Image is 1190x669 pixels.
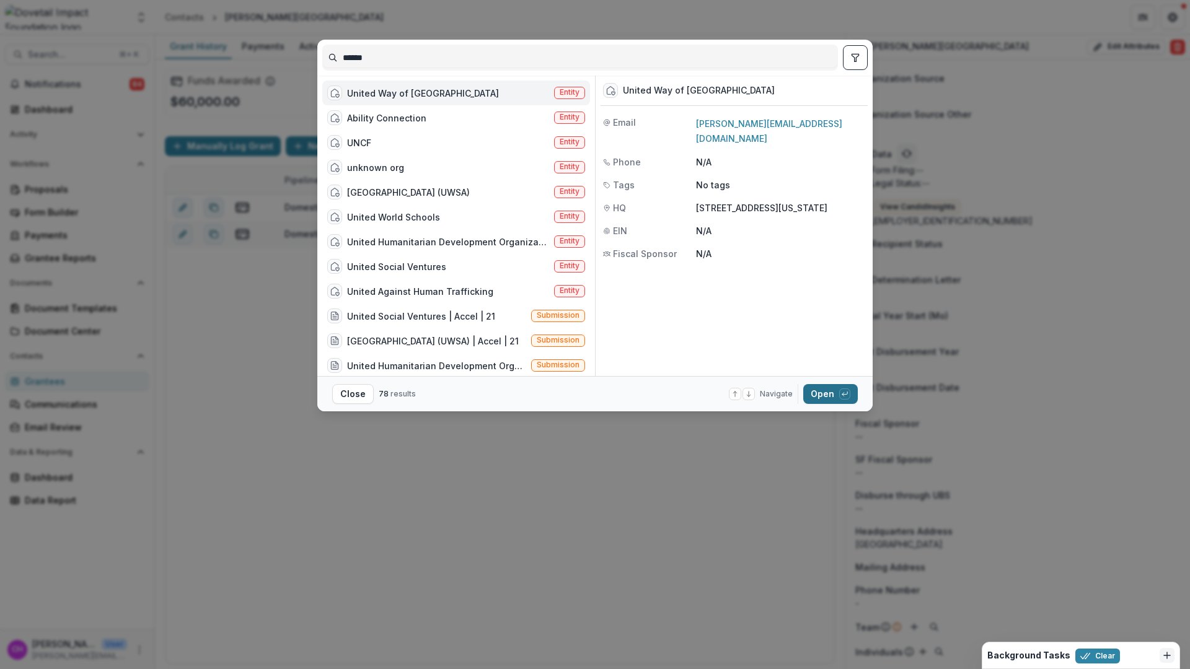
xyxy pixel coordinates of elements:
[537,361,580,369] span: Submission
[613,116,636,129] span: Email
[696,201,865,214] p: [STREET_ADDRESS][US_STATE]
[347,111,426,125] div: Ability Connection
[696,247,865,260] p: N/A
[347,310,495,323] div: United Social Ventures | Accel | 21
[613,178,635,191] span: Tags
[613,155,641,168] span: Phone
[560,88,580,97] span: Entity
[347,235,549,248] div: United Humanitarian Development Organization (UHDO)
[613,201,626,214] span: HQ
[560,138,580,146] span: Entity
[347,186,470,199] div: [GEOGRAPHIC_DATA] (UWSA)
[987,650,1070,661] h2: Background Tasks
[1160,648,1175,663] button: Dismiss
[537,336,580,344] span: Submission
[347,334,519,348] div: [GEOGRAPHIC_DATA] (UWSA) | Accel | 21
[560,162,580,171] span: Entity
[347,260,446,273] div: United Social Ventures
[347,285,493,298] div: United Against Human Trafficking
[347,87,499,100] div: United Way of [GEOGRAPHIC_DATA]
[760,388,793,400] span: Navigate
[623,85,775,96] div: United Way of [GEOGRAPHIC_DATA]
[843,45,868,70] button: toggle filters
[537,311,580,320] span: Submission
[696,155,865,168] p: N/A
[332,384,374,404] button: Close
[696,178,730,191] p: No tags
[560,237,580,245] span: Entity
[613,247,677,260] span: Fiscal Sponsor
[696,118,842,144] a: [PERSON_NAME][EMAIL_ADDRESS][DOMAIN_NAME]
[560,212,580,221] span: Entity
[560,286,580,295] span: Entity
[379,389,389,398] span: 78
[560,113,580,121] span: Entity
[347,211,440,224] div: United World Schools
[390,389,416,398] span: results
[560,261,580,270] span: Entity
[613,224,627,237] span: EIN
[803,384,858,404] button: Open
[696,224,865,237] p: N/A
[347,136,371,149] div: UNCF
[347,359,526,372] div: United Humanitarian Development Organization (UHDO) | Accel | 21
[347,161,404,174] div: unknown org
[560,187,580,196] span: Entity
[1075,649,1120,663] button: Clear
